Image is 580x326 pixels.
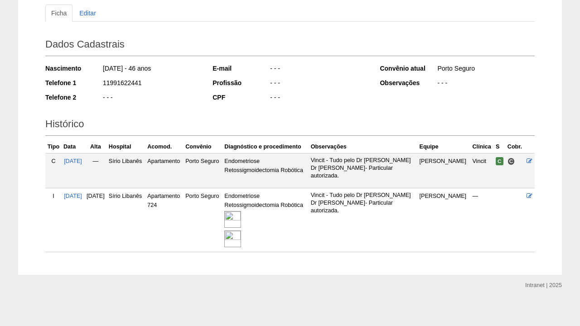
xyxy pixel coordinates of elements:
div: - - - [102,93,200,104]
th: Clínica [470,140,494,153]
td: Apartamento [145,153,184,188]
p: Vincit - Tudo pelo Dr [PERSON_NAME] Dr [PERSON_NAME]- Particular autorizada. [311,157,416,180]
div: 11991622441 [102,78,200,90]
th: Hospital [107,140,145,153]
a: [DATE] [64,193,82,199]
td: Vincit [470,153,494,188]
div: Observações [380,78,436,87]
th: S [494,140,506,153]
div: Telefone 1 [45,78,102,87]
div: E-mail [213,64,269,73]
div: [DATE] - 46 anos [102,64,200,75]
td: — [470,188,494,252]
th: Acomod. [145,140,184,153]
div: - - - [269,93,367,104]
div: Intranet | 2025 [525,281,562,290]
div: Profissão [213,78,269,87]
div: Nascimento [45,64,102,73]
div: - - - [269,78,367,90]
td: — [84,153,107,188]
td: Porto Seguro [184,153,222,188]
th: Cobr. [506,140,525,153]
th: Observações [309,140,418,153]
th: Convênio [184,140,222,153]
div: CPF [213,93,269,102]
p: Vincit - Tudo pelo Dr [PERSON_NAME] Dr [PERSON_NAME]- Particular autorizada. [311,192,416,215]
td: Apartamento 724 [145,188,184,252]
span: [DATE] [87,193,105,199]
h2: Dados Cadastrais [45,35,535,56]
div: - - - [436,78,535,90]
th: Tipo [45,140,62,153]
th: Equipe [418,140,471,153]
span: Confirmada [496,157,503,165]
td: Endometriose Retossigmoidectomia Robótica [222,153,309,188]
div: - - - [269,64,367,75]
th: Alta [84,140,107,153]
div: Porto Seguro [436,64,535,75]
a: Editar [73,5,102,22]
a: Ficha [45,5,72,22]
td: [PERSON_NAME] [418,188,471,252]
a: [DATE] [64,158,82,164]
span: Consultório [507,158,515,165]
td: Porto Seguro [184,188,222,252]
td: Sírio Libanês [107,188,145,252]
th: Data [62,140,84,153]
td: Sírio Libanês [107,153,145,188]
th: Diagnóstico e procedimento [222,140,309,153]
div: Telefone 2 [45,93,102,102]
div: C [47,157,60,166]
div: I [47,192,60,201]
td: Endometriose Retossigmoidectomia Robótica [222,188,309,252]
h2: Histórico [45,115,535,136]
div: Convênio atual [380,64,436,73]
td: [PERSON_NAME] [418,153,471,188]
